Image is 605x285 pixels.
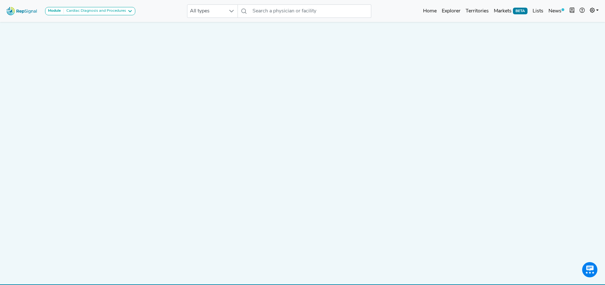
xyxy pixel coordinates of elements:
a: Lists [530,5,546,17]
span: All types [187,5,225,17]
button: ModuleCardiac Diagnosis and Procedures [45,7,135,15]
button: Intel Book [567,5,577,17]
span: BETA [513,8,528,14]
strong: Module [48,9,61,13]
a: Territories [463,5,491,17]
a: Home [420,5,439,17]
a: News [546,5,567,17]
a: Explorer [439,5,463,17]
input: Search a physician or facility [250,4,371,18]
a: MarketsBETA [491,5,530,17]
div: Cardiac Diagnosis and Procedures [64,9,126,14]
